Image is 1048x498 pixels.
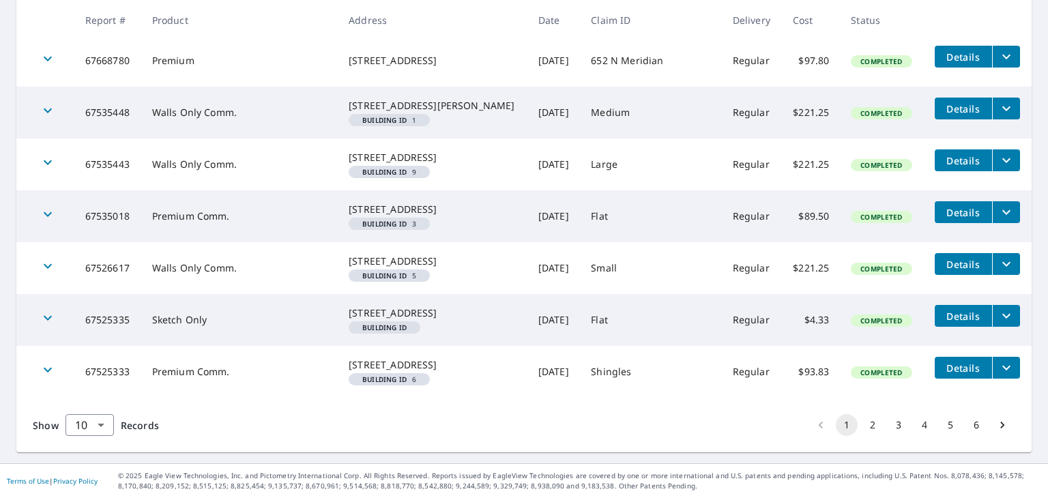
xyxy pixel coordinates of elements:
[943,310,984,323] span: Details
[74,138,141,190] td: 67535443
[141,242,338,294] td: Walls Only Comm.
[527,138,581,190] td: [DATE]
[782,35,841,87] td: $97.80
[852,57,910,66] span: Completed
[836,414,858,436] button: page 1
[527,346,581,398] td: [DATE]
[935,46,992,68] button: detailsBtn-67668780
[354,169,424,175] span: 9
[935,253,992,275] button: detailsBtn-67526617
[580,294,721,346] td: Flat
[141,138,338,190] td: Walls Only Comm.
[580,35,721,87] td: 652 N Meridian
[722,87,782,138] td: Regular
[362,117,407,123] em: Building ID
[782,242,841,294] td: $221.25
[141,35,338,87] td: Premium
[722,190,782,242] td: Regular
[74,346,141,398] td: 67525333
[74,87,141,138] td: 67535448
[722,346,782,398] td: Regular
[527,294,581,346] td: [DATE]
[852,316,910,325] span: Completed
[992,98,1020,119] button: filesDropdownBtn-67535448
[580,346,721,398] td: Shingles
[349,99,516,113] div: [STREET_ADDRESS][PERSON_NAME]
[935,201,992,223] button: detailsBtn-67535018
[354,220,424,227] span: 3
[74,190,141,242] td: 67535018
[349,54,516,68] div: [STREET_ADDRESS]
[349,203,516,216] div: [STREET_ADDRESS]
[782,346,841,398] td: $93.83
[943,206,984,219] span: Details
[349,358,516,372] div: [STREET_ADDRESS]
[349,151,516,164] div: [STREET_ADDRESS]
[943,154,984,167] span: Details
[362,169,407,175] em: Building ID
[943,258,984,271] span: Details
[722,242,782,294] td: Regular
[914,414,935,436] button: Go to page 4
[121,419,159,432] span: Records
[992,201,1020,223] button: filesDropdownBtn-67535018
[527,87,581,138] td: [DATE]
[74,242,141,294] td: 67526617
[852,212,910,222] span: Completed
[782,294,841,346] td: $4.33
[722,35,782,87] td: Regular
[580,87,721,138] td: Medium
[943,102,984,115] span: Details
[349,254,516,268] div: [STREET_ADDRESS]
[362,272,407,279] em: Building ID
[7,477,98,485] p: |
[580,190,721,242] td: Flat
[349,306,516,320] div: [STREET_ADDRESS]
[527,35,581,87] td: [DATE]
[362,376,407,383] em: Building ID
[943,362,984,375] span: Details
[65,414,114,436] div: Show 10 records
[580,242,721,294] td: Small
[935,357,992,379] button: detailsBtn-67525333
[782,190,841,242] td: $89.50
[74,35,141,87] td: 67668780
[722,138,782,190] td: Regular
[992,357,1020,379] button: filesDropdownBtn-67525333
[935,149,992,171] button: detailsBtn-67535443
[991,414,1013,436] button: Go to next page
[527,190,581,242] td: [DATE]
[935,98,992,119] button: detailsBtn-67535448
[7,476,49,486] a: Terms of Use
[935,305,992,327] button: detailsBtn-67525335
[362,220,407,227] em: Building ID
[33,419,59,432] span: Show
[141,190,338,242] td: Premium Comm.
[65,406,114,444] div: 10
[141,294,338,346] td: Sketch Only
[852,108,910,118] span: Completed
[992,305,1020,327] button: filesDropdownBtn-67525335
[808,414,1015,436] nav: pagination navigation
[354,272,424,279] span: 5
[782,87,841,138] td: $221.25
[580,138,721,190] td: Large
[852,368,910,377] span: Completed
[992,149,1020,171] button: filesDropdownBtn-67535443
[940,414,961,436] button: Go to page 5
[722,294,782,346] td: Regular
[782,138,841,190] td: $221.25
[943,50,984,63] span: Details
[992,253,1020,275] button: filesDropdownBtn-67526617
[53,476,98,486] a: Privacy Policy
[527,242,581,294] td: [DATE]
[862,414,884,436] button: Go to page 2
[362,324,407,331] em: Building ID
[118,471,1041,491] p: © 2025 Eagle View Technologies, Inc. and Pictometry International Corp. All Rights Reserved. Repo...
[852,264,910,274] span: Completed
[354,117,424,123] span: 1
[74,294,141,346] td: 67525335
[852,160,910,170] span: Completed
[992,46,1020,68] button: filesDropdownBtn-67668780
[141,87,338,138] td: Walls Only Comm.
